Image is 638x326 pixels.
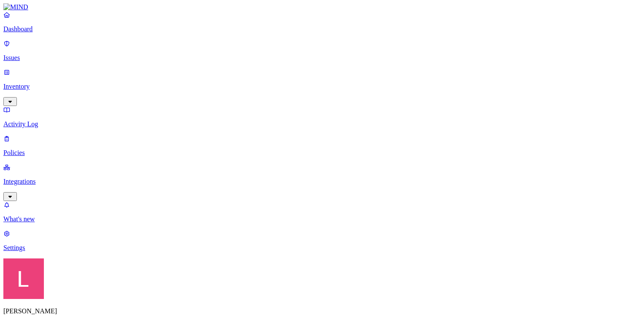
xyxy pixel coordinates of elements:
[3,120,635,128] p: Activity Log
[3,106,635,128] a: Activity Log
[3,201,635,223] a: What's new
[3,135,635,157] a: Policies
[3,40,635,62] a: Issues
[3,3,28,11] img: MIND
[3,307,635,315] p: [PERSON_NAME]
[3,149,635,157] p: Policies
[3,83,635,90] p: Inventory
[3,68,635,105] a: Inventory
[3,215,635,223] p: What's new
[3,54,635,62] p: Issues
[3,244,635,252] p: Settings
[3,25,635,33] p: Dashboard
[3,178,635,185] p: Integrations
[3,230,635,252] a: Settings
[3,258,44,299] img: Landen Brown
[3,163,635,200] a: Integrations
[3,3,635,11] a: MIND
[3,11,635,33] a: Dashboard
